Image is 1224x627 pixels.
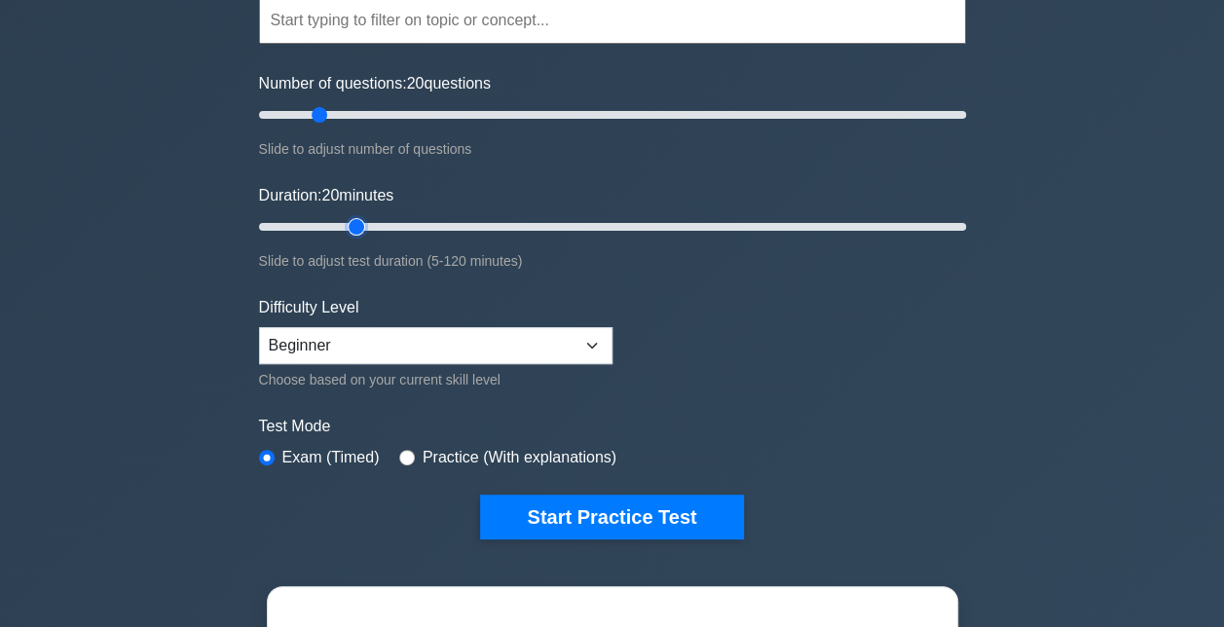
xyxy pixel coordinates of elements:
[259,368,612,391] div: Choose based on your current skill level
[282,446,380,469] label: Exam (Timed)
[407,75,425,92] span: 20
[259,184,394,207] label: Duration: minutes
[321,187,339,203] span: 20
[259,137,966,161] div: Slide to adjust number of questions
[423,446,616,469] label: Practice (With explanations)
[259,72,491,95] label: Number of questions: questions
[480,495,743,539] button: Start Practice Test
[259,296,359,319] label: Difficulty Level
[259,415,966,438] label: Test Mode
[259,249,966,273] div: Slide to adjust test duration (5-120 minutes)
